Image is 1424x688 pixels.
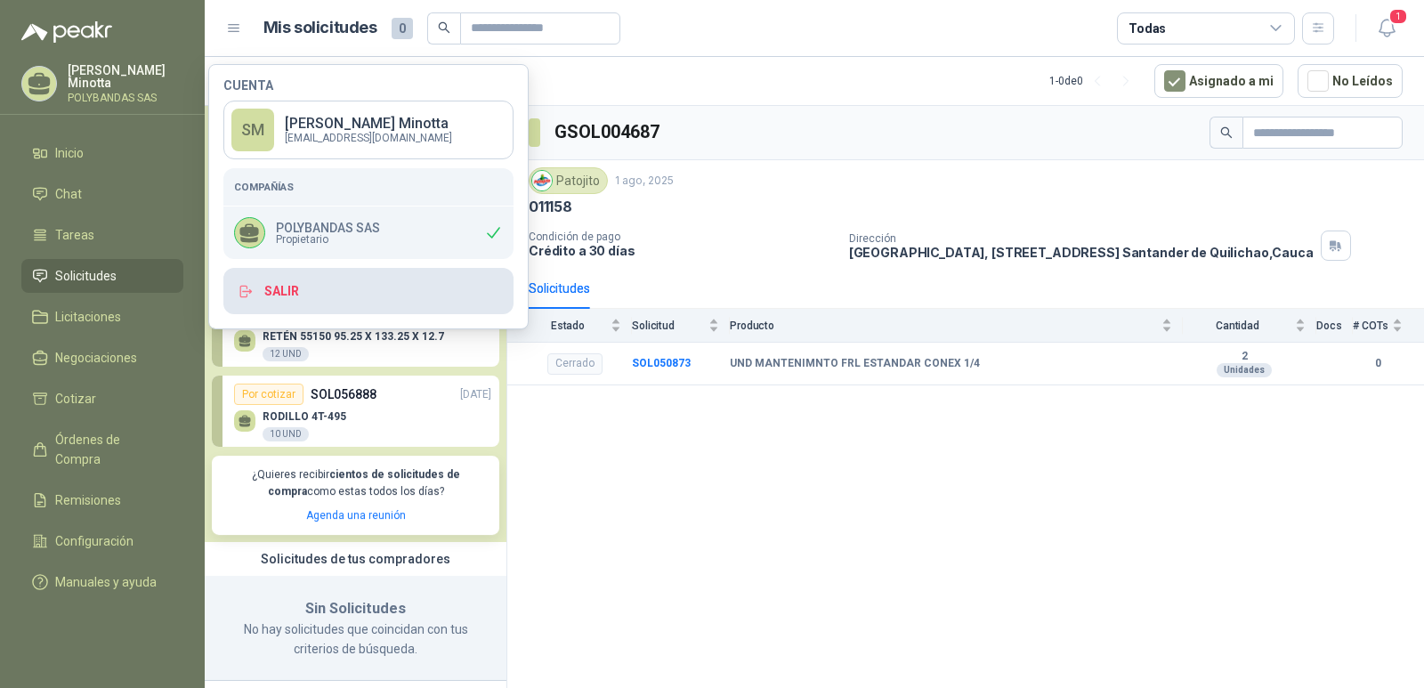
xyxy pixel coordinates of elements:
[55,531,133,551] span: Configuración
[263,330,444,343] p: RETÉN 55150 95.25 X 133.25 X 12.7
[730,320,1158,332] span: Producto
[226,597,485,620] h3: Sin Solicitudes
[1217,363,1272,377] div: Unidades
[529,320,607,332] span: Estado
[311,384,376,404] p: SOL056888
[1353,355,1403,372] b: 0
[234,384,303,405] div: Por cotizar
[849,232,1314,245] p: Dirección
[68,93,183,103] p: POLYBANDAS SAS
[1353,309,1424,342] th: # COTs
[55,389,96,409] span: Cotizar
[21,382,183,416] a: Cotizar
[21,177,183,211] a: Chat
[1183,320,1291,332] span: Cantidad
[529,231,835,243] p: Condición de pago
[223,79,514,92] h4: Cuenta
[55,572,157,592] span: Manuales y ayuda
[529,279,590,298] div: Solicitudes
[1183,350,1306,364] b: 2
[68,64,183,89] p: [PERSON_NAME] Minotta
[1388,8,1408,25] span: 1
[392,18,413,39] span: 0
[285,117,452,131] p: [PERSON_NAME] Minotta
[554,118,662,146] h3: GSOL004687
[21,524,183,558] a: Configuración
[1154,64,1283,98] button: Asignado a mi
[730,309,1183,342] th: Producto
[231,109,274,151] div: SM
[223,268,514,314] button: Salir
[529,198,572,216] p: 011158
[1183,309,1316,342] th: Cantidad
[21,136,183,170] a: Inicio
[460,386,491,403] p: [DATE]
[55,143,84,163] span: Inicio
[632,357,691,369] a: SOL050873
[306,509,406,522] a: Agenda una reunión
[55,348,137,368] span: Negociaciones
[547,353,603,375] div: Cerrado
[223,101,514,159] a: SM[PERSON_NAME] Minotta[EMAIL_ADDRESS][DOMAIN_NAME]
[21,483,183,517] a: Remisiones
[234,179,503,195] h5: Compañías
[1316,309,1353,342] th: Docs
[1220,126,1233,139] span: search
[263,427,309,441] div: 10 UND
[21,423,183,476] a: Órdenes de Compra
[21,21,112,43] img: Logo peakr
[21,341,183,375] a: Negociaciones
[632,309,730,342] th: Solicitud
[438,21,450,34] span: search
[1129,19,1166,38] div: Todas
[507,309,632,342] th: Estado
[1371,12,1403,45] button: 1
[55,266,117,286] span: Solicitudes
[615,173,674,190] p: 1 ago, 2025
[21,218,183,252] a: Tareas
[55,490,121,510] span: Remisiones
[223,206,514,259] div: POLYBANDAS SASPropietario
[222,466,489,500] p: ¿Quieres recibir como estas todos los días?
[212,295,499,367] a: Por cotizarSOL056902[DATE] RETÉN 55150 95.25 X 133.25 X 12.712 UND
[1353,320,1388,332] span: # COTs
[21,259,183,293] a: Solicitudes
[730,357,980,371] b: UND MANTENIMNTO FRL ESTANDAR CONEX 1/4
[55,225,94,245] span: Tareas
[212,376,499,447] a: Por cotizarSOL056888[DATE] RODILLO 4T-49510 UND
[1298,64,1403,98] button: No Leídos
[55,307,121,327] span: Licitaciones
[21,300,183,334] a: Licitaciones
[276,222,380,234] p: POLYBANDAS SAS
[263,347,309,361] div: 12 UND
[849,245,1314,260] p: [GEOGRAPHIC_DATA], [STREET_ADDRESS] Santander de Quilichao , Cauca
[21,565,183,599] a: Manuales y ayuda
[55,430,166,469] span: Órdenes de Compra
[263,15,377,41] h1: Mis solicitudes
[1049,67,1140,95] div: 1 - 0 de 0
[529,167,608,194] div: Patojito
[55,184,82,204] span: Chat
[632,320,705,332] span: Solicitud
[226,619,485,659] p: No hay solicitudes que coincidan con tus criterios de búsqueda.
[263,410,346,423] p: RODILLO 4T-495
[205,542,506,576] div: Solicitudes de tus compradores
[276,234,380,245] span: Propietario
[268,468,460,498] b: cientos de solicitudes de compra
[285,133,452,143] p: [EMAIL_ADDRESS][DOMAIN_NAME]
[529,243,835,258] p: Crédito a 30 días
